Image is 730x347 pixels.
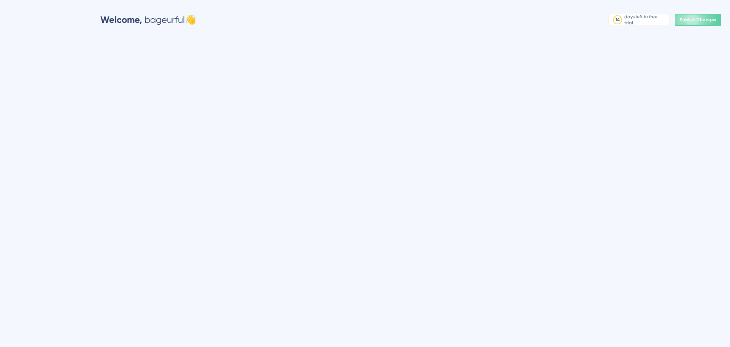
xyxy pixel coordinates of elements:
[624,14,667,26] div: days left in free trial
[680,17,716,23] span: Publish Changes
[100,14,142,25] span: Welcome,
[100,14,196,26] div: bageurful 👋
[675,14,721,26] button: Publish Changes
[616,17,620,23] div: 14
